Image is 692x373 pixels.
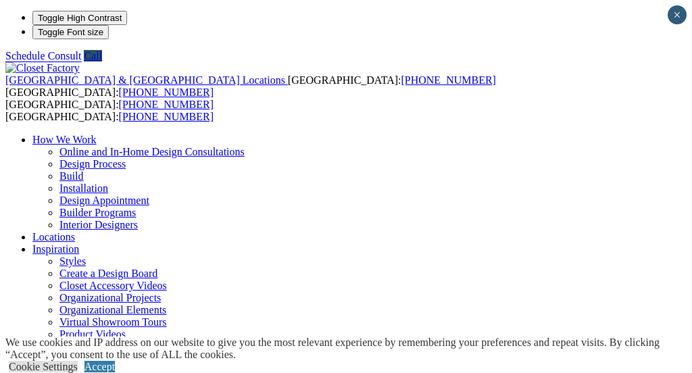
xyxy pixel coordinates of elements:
img: Closet Factory [5,62,80,74]
button: Toggle Font size [32,25,109,39]
a: [GEOGRAPHIC_DATA] & [GEOGRAPHIC_DATA] Locations [5,74,288,86]
a: Installation [59,182,108,194]
a: [PHONE_NUMBER] [119,111,214,122]
a: Locations [32,231,75,243]
a: Design Process [59,158,126,170]
button: Close [668,5,687,24]
a: Accept [84,361,115,372]
a: Builder Programs [59,207,136,218]
a: Styles [59,255,86,267]
a: Design Appointment [59,195,149,206]
a: Call [84,50,102,61]
a: Build [59,170,84,182]
span: [GEOGRAPHIC_DATA] & [GEOGRAPHIC_DATA] Locations [5,74,285,86]
a: Interior Designers [59,219,138,230]
span: Toggle Font size [38,27,103,37]
span: [GEOGRAPHIC_DATA]: [GEOGRAPHIC_DATA]: [5,99,214,122]
a: [PHONE_NUMBER] [119,86,214,98]
button: Toggle High Contrast [32,11,127,25]
a: Cookie Settings [9,361,78,372]
div: We use cookies and IP address on our website to give you the most relevant experience by remember... [5,337,692,361]
a: Inspiration [32,243,79,255]
a: Product Videos [59,328,126,340]
a: Organizational Elements [59,304,166,316]
a: [PHONE_NUMBER] [119,99,214,110]
a: How We Work [32,134,97,145]
a: Schedule Consult [5,50,81,61]
a: Create a Design Board [59,268,157,279]
a: Online and In-Home Design Consultations [59,146,245,157]
span: Toggle High Contrast [38,13,122,23]
a: Virtual Showroom Tours [59,316,167,328]
a: Organizational Projects [59,292,161,303]
a: Closet Accessory Videos [59,280,167,291]
span: [GEOGRAPHIC_DATA]: [GEOGRAPHIC_DATA]: [5,74,496,98]
a: [PHONE_NUMBER] [401,74,495,86]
